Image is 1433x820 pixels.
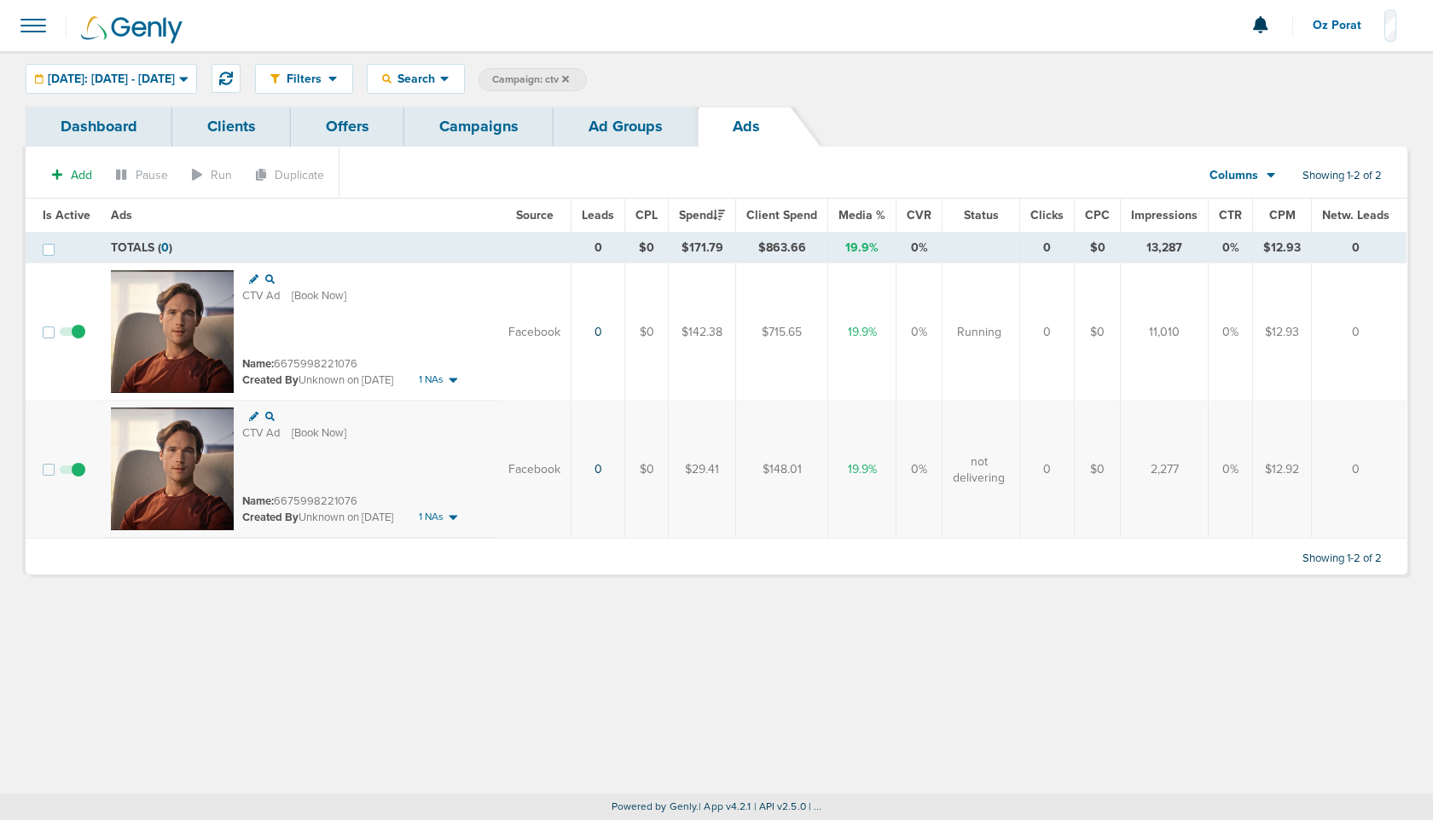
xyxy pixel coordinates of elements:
img: Ad image [111,407,234,530]
a: 0 [595,462,602,476]
a: Ads [698,107,795,147]
span: Ads [111,208,132,222]
td: 0 [1020,263,1075,401]
span: CTV Ad [242,289,280,303]
td: $12.92 [1253,401,1312,539]
span: Client Spend [746,208,817,222]
span: | ... [809,800,822,812]
span: CTR [1219,208,1242,222]
td: $12.93 [1253,263,1312,401]
span: 0 [161,240,169,255]
td: Facebook [498,401,571,539]
img: Genly [81,16,183,43]
td: 0 [1312,401,1407,539]
td: $171.79 [669,233,736,263]
td: 0% [1209,263,1253,401]
span: Showing 1-2 of 2 [1302,169,1382,183]
button: Add [43,163,102,188]
small: 6675998221076 [242,494,357,508]
span: Name: [242,357,274,371]
span: Source [516,208,554,222]
span: [Book Now] [292,288,346,303]
td: $12.93 [1253,233,1312,263]
td: $863.66 [736,233,828,263]
td: 0% [896,263,943,401]
span: Name: [242,494,274,508]
td: $715.65 [736,263,828,401]
td: $0 [1075,401,1121,539]
span: | API v2.5.0 [754,800,806,812]
span: Add [71,168,92,182]
span: Campaign: ctv [492,72,569,87]
span: | App v4.2.1 [699,800,751,812]
td: 0% [896,401,943,539]
td: 19.9% [828,233,896,263]
td: $0 [1075,233,1121,263]
td: 19.9% [828,401,896,539]
td: 0 [1020,401,1075,539]
a: Campaigns [404,107,554,147]
span: CPM [1269,208,1296,222]
td: 19.9% [828,263,896,401]
span: 1 NAs [419,510,444,524]
td: 0% [1209,233,1253,263]
small: 6675998221076 [242,357,357,371]
span: Filters [280,72,328,86]
a: Offers [291,107,404,147]
span: Leads [582,208,614,222]
span: Running [957,324,1001,341]
span: Media % [838,208,885,222]
small: Unknown on [DATE] [242,372,393,388]
span: [DATE]: [DATE] - [DATE] [48,73,175,85]
td: Facebook [498,263,571,401]
span: Created By [242,511,299,524]
td: TOTALS ( ) [101,233,498,263]
a: 0 [595,325,602,339]
span: Impressions [1131,208,1198,222]
td: $29.41 [669,401,736,539]
span: Search [392,72,440,86]
span: Is Active [43,208,90,222]
span: Oz Porat [1313,20,1373,32]
td: 0% [1209,401,1253,539]
span: CPC [1085,208,1110,222]
td: 11,010 [1121,263,1209,401]
a: Clients [172,107,291,147]
span: Status [964,208,999,222]
a: Dashboard [26,107,172,147]
span: Netw. Leads [1322,208,1389,222]
td: 0 [1020,233,1075,263]
td: 0% [896,233,943,263]
td: 2,277 [1121,401,1209,539]
small: Unknown on [DATE] [242,510,393,525]
td: $142.38 [669,263,736,401]
td: 0 [1312,263,1407,401]
span: CVR [907,208,931,222]
td: $0 [625,263,669,401]
img: Ad image [111,270,234,393]
span: Showing 1-2 of 2 [1302,551,1382,566]
span: CTV Ad [242,426,280,440]
span: CPL [635,208,658,222]
a: Ad Groups [554,107,698,147]
td: 0 [571,233,625,263]
span: not delivering [953,453,1005,487]
td: $0 [1075,263,1121,401]
td: 0 [1312,233,1407,263]
span: 1 NAs [419,372,444,387]
span: Created By [242,373,299,387]
span: Columns [1210,167,1258,184]
td: $148.01 [736,401,828,539]
td: $0 [625,401,669,539]
span: Clicks [1030,208,1064,222]
span: Spend [679,208,725,222]
td: $0 [625,233,669,263]
td: 13,287 [1121,233,1209,263]
span: [Book Now] [292,425,346,441]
